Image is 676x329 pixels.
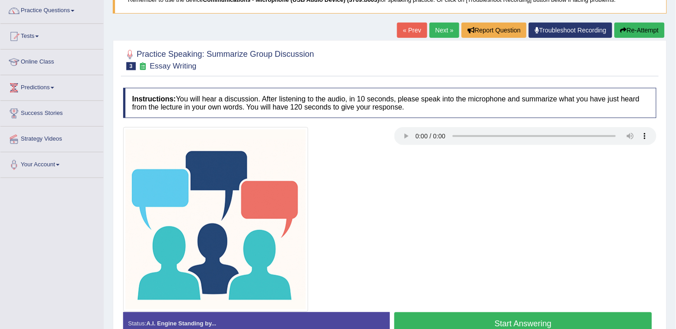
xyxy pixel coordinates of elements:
a: Predictions [0,75,103,98]
small: Essay Writing [150,62,197,70]
span: 3 [126,62,136,70]
a: Tests [0,24,103,46]
button: Report Question [462,23,527,38]
strong: A.I. Engine Standing by... [146,320,216,327]
a: Online Class [0,50,103,72]
b: Instructions: [132,95,176,103]
a: « Prev [397,23,427,38]
h4: You will hear a discussion. After listening to the audio, in 10 seconds, please speak into the mi... [123,88,657,118]
a: Strategy Videos [0,127,103,149]
a: Your Account [0,152,103,175]
a: Troubleshoot Recording [529,23,612,38]
small: Exam occurring question [138,62,148,71]
button: Re-Attempt [615,23,665,38]
a: Next » [430,23,459,38]
h2: Practice Speaking: Summarize Group Discussion [123,48,314,70]
a: Success Stories [0,101,103,123]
